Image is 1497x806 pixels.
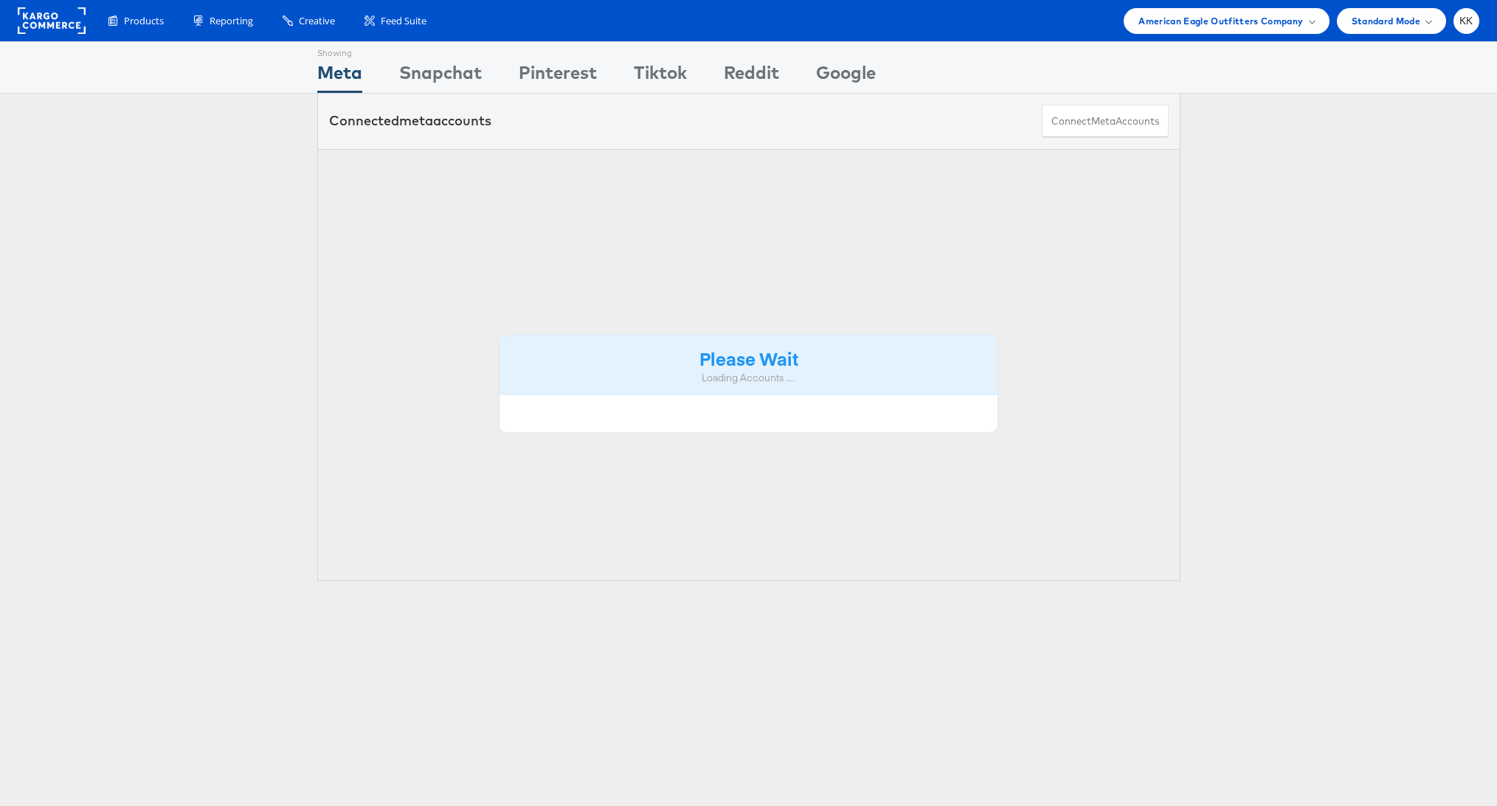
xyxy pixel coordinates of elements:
div: Meta [317,60,362,93]
span: Feed Suite [381,14,426,28]
div: Snapchat [399,60,482,93]
strong: Please Wait [699,346,798,370]
span: meta [399,112,433,129]
span: KK [1459,16,1473,26]
div: Pinterest [519,60,597,93]
span: Reporting [210,14,253,28]
div: Connected accounts [329,111,491,131]
span: meta [1091,114,1116,128]
div: Reddit [724,60,779,93]
button: ConnectmetaAccounts [1042,105,1169,138]
span: Standard Mode [1352,13,1420,29]
span: Products [124,14,164,28]
div: Showing [317,42,362,60]
span: Creative [299,14,335,28]
div: Tiktok [634,60,687,93]
div: Loading Accounts .... [511,371,987,385]
div: Google [816,60,876,93]
span: American Eagle Outfitters Company [1138,13,1303,29]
